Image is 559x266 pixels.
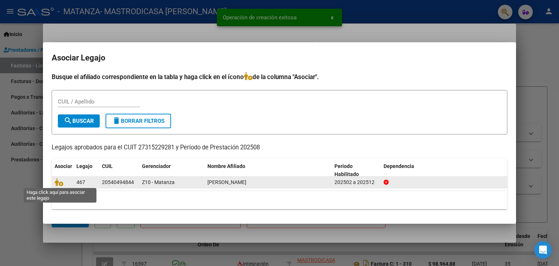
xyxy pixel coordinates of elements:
span: Legajo [76,163,92,169]
span: Periodo Habilitado [334,163,359,177]
span: RIOS BUTI DANTE ISMAEL [207,179,246,185]
datatable-header-cell: Dependencia [381,159,508,183]
button: Buscar [58,114,100,128]
datatable-header-cell: Periodo Habilitado [332,159,381,183]
span: Gerenciador [142,163,171,169]
span: 467 [76,179,85,185]
span: Z10 - Matanza [142,179,175,185]
div: 20540494844 [102,178,134,187]
h2: Asociar Legajo [52,51,507,65]
p: Legajos aprobados para el CUIT 27315229281 y Período de Prestación 202508 [52,143,507,152]
div: Open Intercom Messenger [534,241,552,259]
datatable-header-cell: Nombre Afiliado [205,159,332,183]
datatable-header-cell: Legajo [74,159,99,183]
datatable-header-cell: CUIL [99,159,139,183]
span: Borrar Filtros [112,118,164,124]
mat-icon: delete [112,116,121,125]
div: 1 registros [52,191,507,209]
datatable-header-cell: Gerenciador [139,159,205,183]
span: Buscar [64,118,94,124]
h4: Busque el afiliado correspondiente en la tabla y haga click en el ícono de la columna "Asociar". [52,72,507,82]
datatable-header-cell: Asociar [52,159,74,183]
button: Borrar Filtros [106,114,171,128]
span: CUIL [102,163,113,169]
span: Asociar [55,163,72,169]
div: 202502 a 202512 [334,178,378,187]
span: Dependencia [384,163,414,169]
span: Nombre Afiliado [207,163,245,169]
mat-icon: search [64,116,72,125]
